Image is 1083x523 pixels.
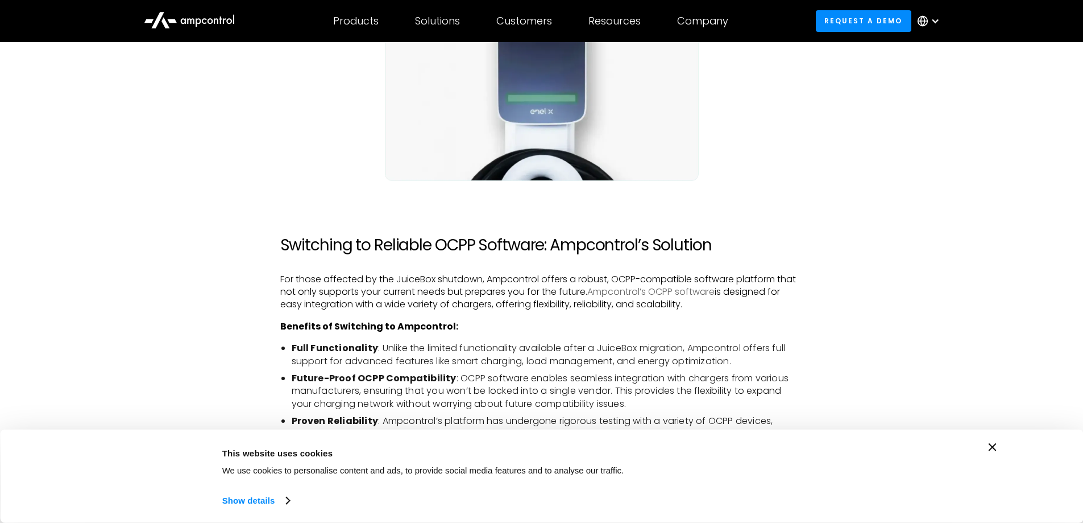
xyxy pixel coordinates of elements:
button: Close banner [989,443,997,451]
strong: Full Functionality [292,341,379,355]
li: : OCPP software enables seamless integration with chargers from various manufacturers, ensuring t... [292,372,803,410]
div: Solutions [415,15,460,27]
div: This website uses cookies [222,446,779,460]
div: Products [333,15,379,27]
p: For those affected by the JuiceBox shutdown, Ampcontrol offers a robust, OCPP-compatible software... [280,273,803,311]
div: Customers [496,15,552,27]
a: Show details [222,492,289,509]
div: Resources [588,15,641,27]
strong: Future-Proof OCPP Compatibility [292,372,457,385]
h2: Switching to Reliable OCPP Software: Ampcontrol’s Solution [280,236,803,255]
strong: Benefits of Switching to Ampcontrol: [280,320,458,333]
li: ‍ : Unlike the limited functionality available after a JuiceBox migration, Ampcontrol offers full... [292,342,803,368]
div: Company [677,15,728,27]
strong: Proven Reliability [292,414,379,427]
button: Okay [805,443,968,476]
li: : Ampcontrol’s platform has undergone rigorous testing with a variety of OCPP devices, ensuring s... [292,415,803,453]
span: We use cookies to personalise content and ads, to provide social media features and to analyse ou... [222,466,624,475]
a: Request a demo [816,10,911,31]
a: Ampcontrol’s OCPP software [587,285,715,298]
